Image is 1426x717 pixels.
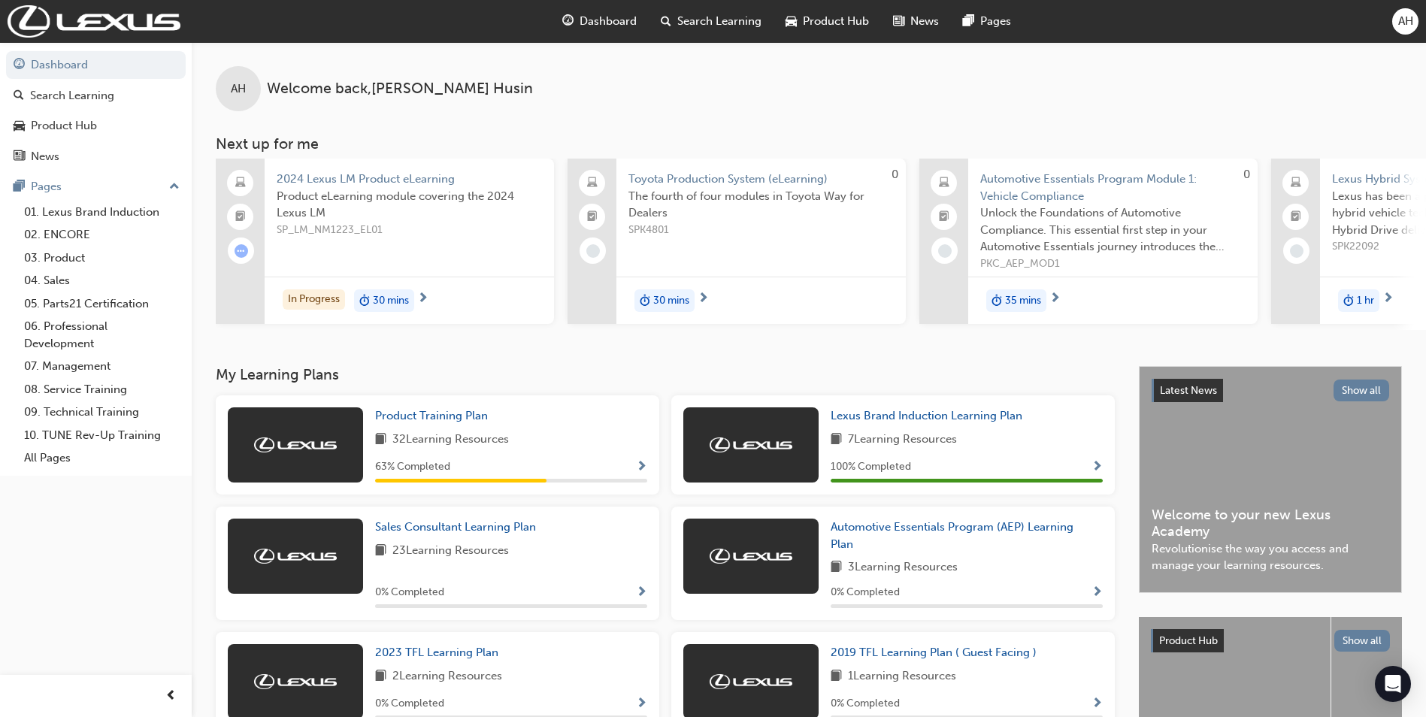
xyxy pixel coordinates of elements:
span: 2019 TFL Learning Plan ( Guest Facing ) [831,646,1037,659]
span: 32 Learning Resources [392,431,509,449]
a: 01. Lexus Brand Induction [18,201,186,224]
span: 3 Learning Resources [848,558,958,577]
h3: My Learning Plans [216,366,1115,383]
a: news-iconNews [881,6,951,37]
button: Pages [6,173,186,201]
a: 09. Technical Training [18,401,186,424]
span: Product Training Plan [375,409,488,422]
span: Product Hub [1159,634,1218,647]
span: duration-icon [640,291,650,310]
a: Sales Consultant Learning Plan [375,519,542,536]
span: next-icon [698,292,709,306]
span: SP_LM_NM1223_EL01 [277,222,542,239]
span: 0 [892,168,898,181]
button: Show Progress [636,694,647,713]
span: 0 % Completed [831,695,900,712]
div: Open Intercom Messenger [1375,666,1411,702]
div: Product Hub [31,117,97,135]
a: Latest NewsShow allWelcome to your new Lexus AcademyRevolutionise the way you access and manage y... [1139,366,1402,593]
span: duration-icon [1343,291,1354,310]
span: Product eLearning module covering the 2024 Lexus LM [277,188,542,222]
span: booktick-icon [235,207,246,227]
a: 2019 TFL Learning Plan ( Guest Facing ) [831,644,1043,661]
span: guage-icon [14,59,25,72]
a: Product HubShow all [1151,629,1390,653]
span: 100 % Completed [831,458,911,476]
span: learningRecordVerb_NONE-icon [938,244,952,258]
span: next-icon [1382,292,1394,306]
a: News [6,143,186,171]
span: 1 Learning Resources [848,667,956,686]
span: up-icon [169,177,180,197]
button: Show Progress [636,458,647,476]
button: Show Progress [636,583,647,602]
span: book-icon [375,542,386,561]
span: The fourth of four modules in Toyota Way for Dealers [628,188,894,222]
a: All Pages [18,446,186,470]
img: Trak [254,437,337,452]
a: guage-iconDashboard [550,6,649,37]
span: booktick-icon [587,207,598,227]
a: 07. Management [18,355,186,378]
span: PKC_AEP_MOD1 [980,256,1246,273]
span: search-icon [14,89,24,103]
a: Lexus Brand Induction Learning Plan [831,407,1028,425]
span: Revolutionise the way you access and manage your learning resources. [1152,540,1389,574]
a: 04. Sales [18,269,186,292]
span: 1 hr [1357,292,1374,310]
a: Latest NewsShow all [1152,379,1389,403]
button: Show Progress [1091,694,1103,713]
span: book-icon [831,431,842,449]
span: Dashboard [580,13,637,30]
span: Product Hub [803,13,869,30]
span: 2023 TFL Learning Plan [375,646,498,659]
span: pages-icon [14,180,25,194]
a: 2024 Lexus LM Product eLearningProduct eLearning module covering the 2024 Lexus LMSP_LM_NM1223_EL... [216,159,554,324]
a: 2023 TFL Learning Plan [375,644,504,661]
span: 30 mins [653,292,689,310]
button: Show Progress [1091,583,1103,602]
button: Show all [1334,630,1391,652]
button: AH [1392,8,1418,35]
span: laptop-icon [1291,174,1301,193]
span: learningRecordVerb_NONE-icon [586,244,600,258]
span: Show Progress [636,461,647,474]
span: Unlock the Foundations of Automotive Compliance. This essential first step in your Automotive Ess... [980,204,1246,256]
span: 0 % Completed [375,584,444,601]
span: Lexus Brand Induction Learning Plan [831,409,1022,422]
span: guage-icon [562,12,574,31]
span: Pages [980,13,1011,30]
span: 2 Learning Resources [392,667,502,686]
a: pages-iconPages [951,6,1023,37]
a: Product Hub [6,112,186,140]
a: car-iconProduct Hub [774,6,881,37]
h3: Next up for me [192,135,1426,153]
span: learningRecordVerb_NONE-icon [1290,244,1303,258]
span: search-icon [661,12,671,31]
span: book-icon [375,667,386,686]
a: 03. Product [18,247,186,270]
span: book-icon [831,667,842,686]
span: 23 Learning Resources [392,542,509,561]
div: News [31,148,59,165]
a: 05. Parts21 Certification [18,292,186,316]
span: booktick-icon [939,207,949,227]
img: Trak [8,5,180,38]
a: 06. Professional Development [18,315,186,355]
img: Trak [254,549,337,564]
span: Welcome to your new Lexus Academy [1152,507,1389,540]
span: laptop-icon [939,174,949,193]
a: 08. Service Training [18,378,186,401]
a: 10. TUNE Rev-Up Training [18,424,186,447]
button: DashboardSearch LearningProduct HubNews [6,48,186,173]
span: Show Progress [636,586,647,600]
span: car-icon [786,12,797,31]
span: AH [231,80,246,98]
span: learningRecordVerb_ATTEMPT-icon [235,244,248,258]
a: 0Automotive Essentials Program Module 1: Vehicle ComplianceUnlock the Foundations of Automotive C... [919,159,1258,324]
a: Dashboard [6,51,186,79]
span: Show Progress [1091,697,1103,711]
span: Show Progress [1091,586,1103,600]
